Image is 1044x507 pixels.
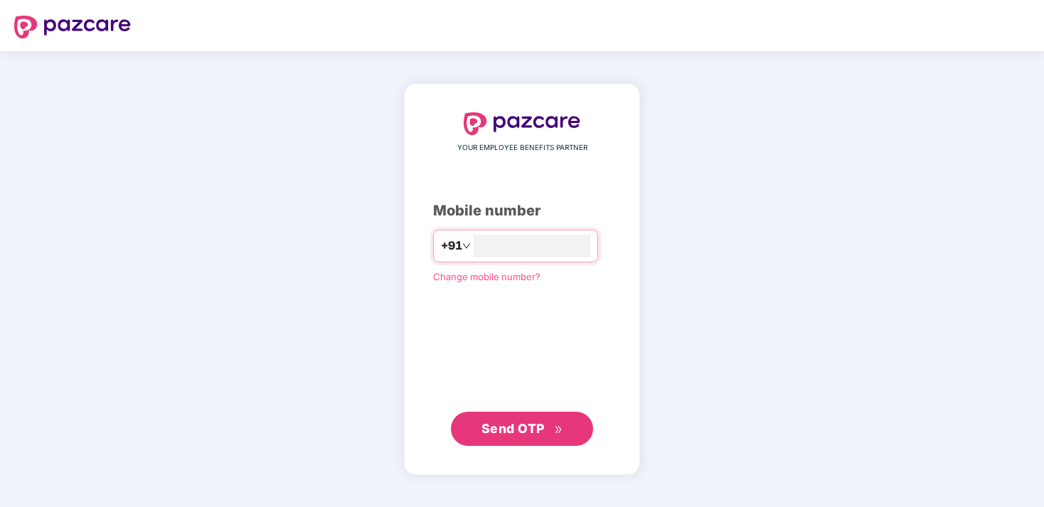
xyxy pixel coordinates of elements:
[433,271,540,282] a: Change mobile number?
[481,421,545,436] span: Send OTP
[433,200,611,222] div: Mobile number
[457,142,587,154] span: YOUR EMPLOYEE BENEFITS PARTNER
[14,16,131,38] img: logo
[451,412,593,446] button: Send OTPdouble-right
[554,425,563,434] span: double-right
[464,112,580,135] img: logo
[441,237,462,255] span: +91
[462,242,471,250] span: down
